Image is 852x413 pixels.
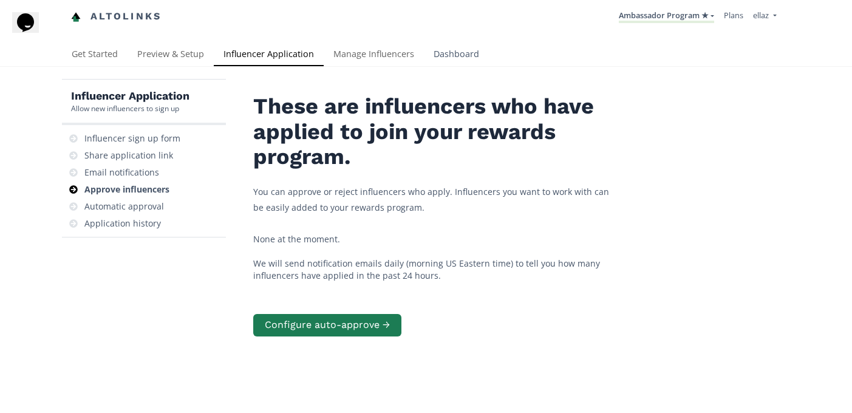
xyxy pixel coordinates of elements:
a: Dashboard [424,43,489,67]
span: ellaz [753,10,769,21]
div: None at the moment. We will send notification emails daily (morning US Eastern time) to tell you ... [253,233,618,282]
div: Share application link [84,149,173,162]
a: Plans [724,10,743,21]
div: Allow new influencers to sign up [71,103,189,114]
div: Email notifications [84,166,159,179]
a: Altolinks [71,7,162,27]
h5: Influencer Application [71,89,189,103]
p: You can approve or reject influencers who apply. Influencers you want to work with can be easily ... [253,184,618,214]
img: favicon-32x32.png [71,12,81,22]
div: Influencer sign up form [84,132,180,145]
div: Automatic approval [84,200,164,213]
a: Preview & Setup [128,43,214,67]
a: Influencer Application [214,43,324,67]
div: Approve influencers [84,183,169,196]
a: Get Started [62,43,128,67]
iframe: chat widget [12,12,51,49]
a: Ambassador Program ★ [619,10,714,23]
button: Configure auto-approve → [253,314,401,336]
h2: These are influencers who have applied to join your rewards program. [253,94,618,169]
a: ellaz [753,10,776,24]
a: Manage Influencers [324,43,424,67]
div: Application history [84,217,161,230]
